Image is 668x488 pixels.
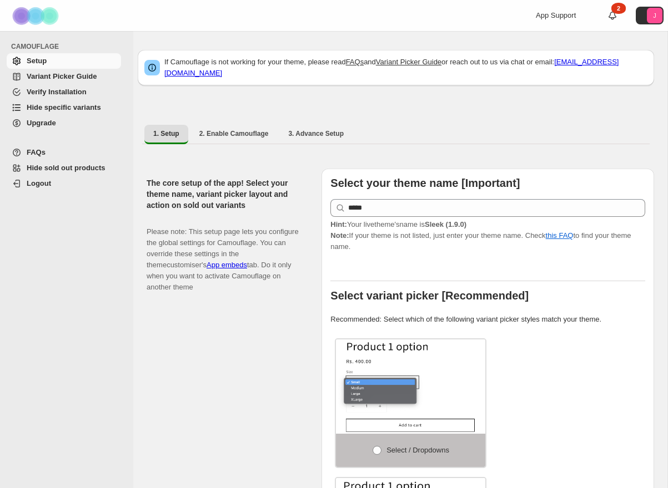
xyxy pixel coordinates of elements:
a: FAQs [7,145,121,160]
h2: The core setup of the app! Select your theme name, variant picker layout and action on sold out v... [147,177,304,211]
p: Recommended: Select which of the following variant picker styles match your theme. [330,314,645,325]
text: J [653,12,656,19]
strong: Hint: [330,220,347,228]
b: Select your theme name [Important] [330,177,520,189]
a: 2 [607,10,618,21]
a: Hide sold out products [7,160,121,176]
a: Logout [7,176,121,191]
a: Setup [7,53,121,69]
a: FAQs [346,58,364,66]
span: App Support [536,11,576,19]
button: Avatar with initials J [636,7,664,24]
strong: Note: [330,231,349,240]
span: Hide specific variants [27,103,101,111]
p: If Camouflage is not working for your theme, please read and or reach out to us via chat or email: [164,57,647,79]
div: 2 [611,3,626,14]
b: Select variant picker [Recommended] [330,289,529,302]
span: Logout [27,179,51,187]
a: Hide specific variants [7,100,121,115]
a: Variant Picker Guide [7,69,121,84]
span: 2. Enable Camouflage [199,129,269,138]
span: Select / Dropdowns [386,446,449,454]
span: Your live theme's name is [330,220,466,228]
span: CAMOUFLAGE [11,42,125,51]
span: Verify Installation [27,88,87,96]
span: Upgrade [27,119,56,127]
a: Upgrade [7,115,121,131]
span: 1. Setup [153,129,179,138]
span: Avatar with initials J [647,8,662,23]
span: Setup [27,57,47,65]
a: this FAQ [546,231,574,240]
p: If your theme is not listed, just enter your theme name. Check to find your theme name. [330,219,645,252]
p: Please note: This setup page lets you configure the global settings for Camouflage. You can overr... [147,215,304,293]
span: Variant Picker Guide [27,72,97,80]
strong: Sleek (1.9.0) [425,220,466,228]
img: Select / Dropdowns [336,339,485,434]
img: Camouflage [9,1,64,31]
span: Hide sold out products [27,164,106,172]
span: 3. Advance Setup [288,129,344,138]
a: Variant Picker Guide [376,58,441,66]
a: Verify Installation [7,84,121,100]
span: FAQs [27,148,46,156]
a: App embeds [207,261,247,269]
